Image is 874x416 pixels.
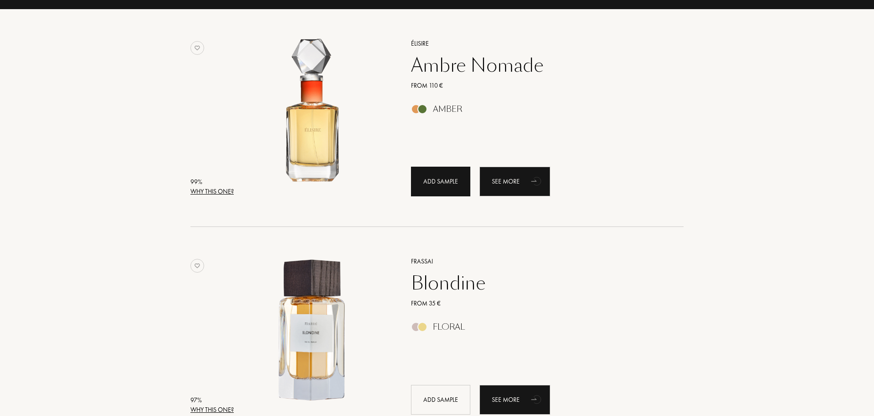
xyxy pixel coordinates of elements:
[404,257,670,266] a: Frassai
[479,167,550,196] div: See more
[404,81,670,90] a: From 110 €
[404,272,670,294] a: Blondine
[404,107,670,116] a: Amber
[190,187,234,196] div: Why this one?
[479,385,550,415] a: See moreanimation
[433,104,463,114] div: Amber
[411,385,470,415] div: Add sample
[237,27,397,207] a: Ambre Nomade Élisire
[433,322,465,332] div: Floral
[404,39,670,48] a: Élisire
[404,299,670,308] a: From 35 €
[190,41,204,55] img: no_like_p.png
[404,54,670,76] a: Ambre Nomade
[237,37,390,190] img: Ambre Nomade Élisire
[404,325,670,334] a: Floral
[479,385,550,415] div: See more
[411,167,470,196] div: Add sample
[528,172,546,190] div: animation
[190,259,204,273] img: no_like_p.png
[237,255,390,407] img: Blondine Frassai
[190,395,234,405] div: 97 %
[479,167,550,196] a: See moreanimation
[190,405,234,415] div: Why this one?
[190,177,234,187] div: 99 %
[528,390,546,408] div: animation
